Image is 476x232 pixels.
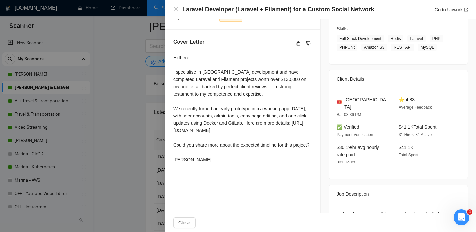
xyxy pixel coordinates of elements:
span: Redis [388,35,404,42]
iframe: Intercom live chat [454,209,469,225]
span: Amazon S3 [361,44,387,51]
span: Payment Verification [337,132,373,137]
span: close [173,7,178,12]
div: Job Description [337,185,460,203]
h5: Cover Letter [173,38,204,46]
div: Hi there, I specialise in [GEOGRAPHIC_DATA] development and have completed Laravel and Filament p... [173,54,312,163]
span: ✅ Verified [337,124,359,130]
h4: Laravel Developer (Laravel + Filament) for a Custom Social Network [182,5,374,14]
span: 831 Hours [337,160,355,164]
span: PHP [430,35,443,42]
span: 31 Hires, 31 Active [399,132,432,137]
span: Skills [337,26,348,31]
span: REST API [391,44,414,51]
span: $41.1K [399,145,413,150]
span: dislike [306,41,311,46]
span: 4 [467,209,472,215]
button: Close [173,217,196,228]
button: like [295,39,302,47]
span: $41.1K Total Spent [399,124,436,130]
span: like [296,41,301,46]
span: Full Stack Development [337,35,384,42]
button: Close [173,7,178,12]
span: ⭐ 4.83 [399,97,415,102]
span: Close [178,219,190,226]
span: export [464,8,468,12]
span: Bar 03:36 PM [337,112,361,117]
span: Average Feedback [399,105,432,110]
button: dislike [304,39,312,47]
a: Go to Upworkexport [434,7,468,12]
span: Total Spent [399,153,418,157]
span: MySQL [418,44,437,51]
span: Laravel [407,35,425,42]
span: $30.19/hr avg hourly rate paid [337,145,379,157]
span: [GEOGRAPHIC_DATA] [344,96,388,111]
div: Client Details [337,70,460,88]
span: PHPUnit [337,44,357,51]
img: 🇲🇪 [337,100,342,104]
